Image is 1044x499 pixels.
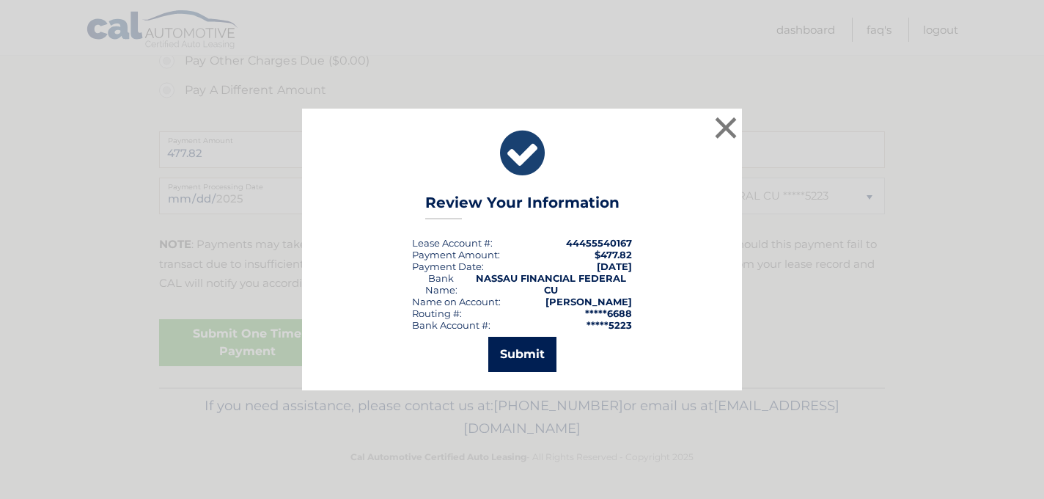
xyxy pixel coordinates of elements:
[412,296,501,307] div: Name on Account:
[412,261,484,272] div: :
[545,296,632,307] strong: [PERSON_NAME]
[597,261,632,272] span: [DATE]
[412,319,490,331] div: Bank Account #:
[412,249,500,261] div: Payment Amount:
[566,237,632,249] strong: 44455540167
[425,194,620,219] h3: Review Your Information
[412,261,482,272] span: Payment Date
[412,272,470,296] div: Bank Name:
[711,113,740,142] button: ×
[476,272,626,296] strong: NASSAU FINANCIAL FEDERAL CU
[488,337,556,372] button: Submit
[595,249,632,261] span: $477.82
[412,237,493,249] div: Lease Account #:
[412,307,462,319] div: Routing #:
